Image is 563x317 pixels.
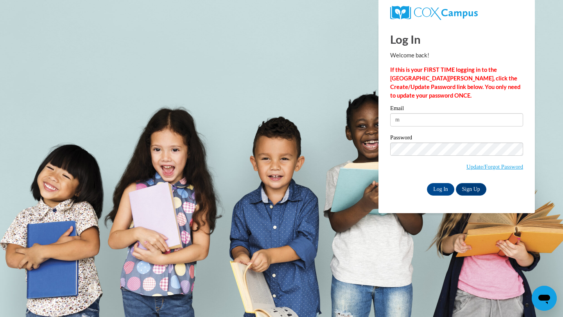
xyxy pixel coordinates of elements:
[390,135,523,142] label: Password
[390,51,523,60] p: Welcome back!
[532,286,557,311] iframe: Button to launch messaging window
[390,6,478,20] img: COX Campus
[456,183,486,196] a: Sign Up
[390,66,520,99] strong: If this is your FIRST TIME logging in to the [GEOGRAPHIC_DATA][PERSON_NAME], click the Create/Upd...
[390,31,523,47] h1: Log In
[390,6,523,20] a: COX Campus
[427,183,454,196] input: Log In
[390,105,523,113] label: Email
[466,164,523,170] a: Update/Forgot Password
